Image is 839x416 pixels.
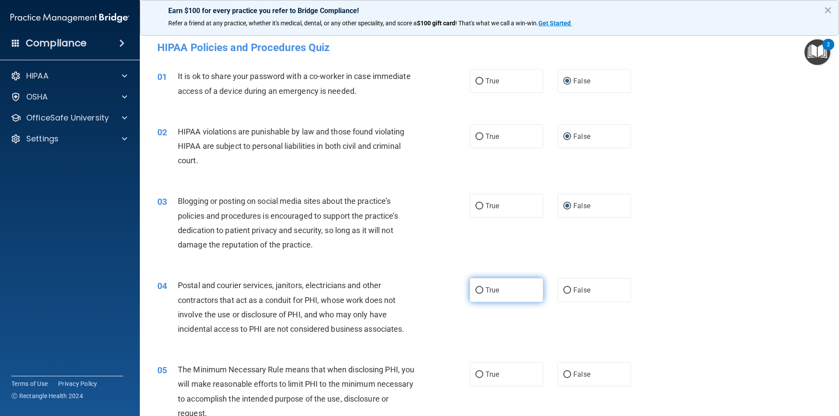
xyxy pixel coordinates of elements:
[573,202,590,210] span: False
[485,370,499,378] span: True
[26,37,87,49] h4: Compliance
[563,78,571,85] input: False
[475,134,483,140] input: True
[10,92,127,102] a: OSHA
[485,202,499,210] span: True
[475,203,483,210] input: True
[455,20,538,27] span: ! That's what we call a win-win.
[178,127,404,165] span: HIPAA violations are punishable by law and those found violating HIPAA are subject to personal li...
[475,78,483,85] input: True
[538,20,571,27] strong: Get Started
[26,71,49,81] p: HIPAA
[10,9,129,27] img: PMB logo
[563,203,571,210] input: False
[157,196,167,207] span: 03
[11,392,83,400] span: Ⓒ Rectangle Health 2024
[157,42,822,53] h4: HIPAA Policies and Procedures Quiz
[178,196,398,249] span: Blogging or posting on social media sites about the practice’s policies and procedures is encoura...
[157,127,167,138] span: 02
[26,113,109,123] p: OfficeSafe University
[178,281,404,333] span: Postal and courier services, janitors, electricians and other contractors that act as a conduit f...
[157,281,167,291] span: 04
[10,113,127,123] a: OfficeSafe University
[573,77,590,85] span: False
[10,134,127,144] a: Settings
[563,371,571,378] input: False
[168,7,811,15] p: Earn $100 for every practice you refer to Bridge Compliance!
[157,365,167,375] span: 05
[10,71,127,81] a: HIPAA
[11,379,48,388] a: Terms of Use
[26,134,59,144] p: Settings
[573,286,590,294] span: False
[485,132,499,141] span: True
[563,134,571,140] input: False
[485,286,499,294] span: True
[475,287,483,294] input: True
[178,72,411,95] span: It is ok to share your password with a co-worker in case immediate access of a device during an e...
[58,379,97,388] a: Privacy Policy
[475,371,483,378] input: True
[563,287,571,294] input: False
[485,77,499,85] span: True
[168,20,417,27] span: Refer a friend at any practice, whether it's medical, dental, or any other speciality, and score a
[827,45,830,56] div: 2
[538,20,572,27] a: Get Started
[804,39,830,65] button: Open Resource Center, 2 new notifications
[573,370,590,378] span: False
[417,20,455,27] strong: $100 gift card
[824,3,832,17] button: Close
[157,72,167,82] span: 01
[573,132,590,141] span: False
[26,92,48,102] p: OSHA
